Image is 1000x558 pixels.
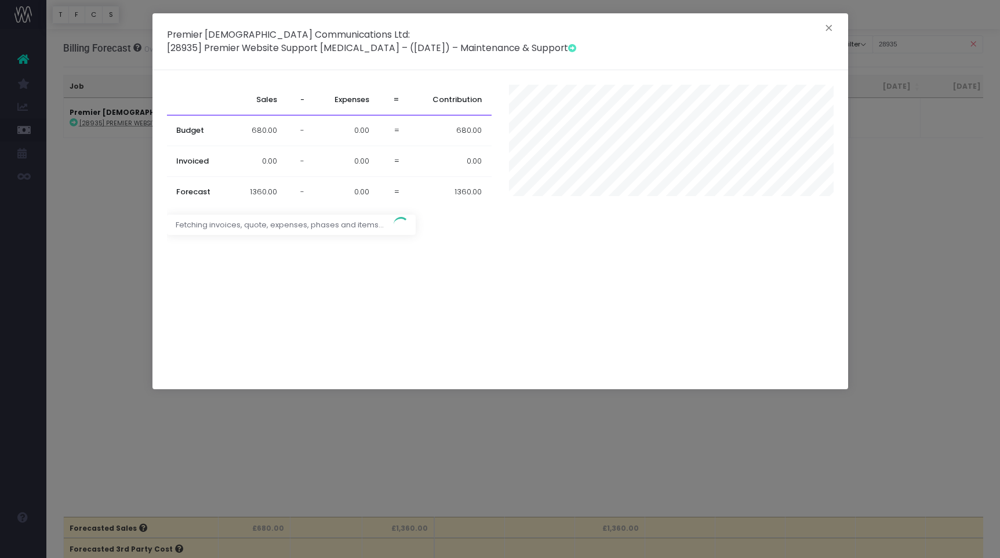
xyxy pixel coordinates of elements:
td: = [379,146,409,176]
td: 1360.00 [409,176,492,207]
h5: : [167,28,817,55]
td: 0.00 [409,146,492,176]
span: Fetching invoices, quote, expenses, phases and items... [167,215,392,235]
button: Close [817,20,841,39]
th: Forecast [167,176,231,207]
td: 0.00 [231,146,286,176]
span: Premier [DEMOGRAPHIC_DATA] Communications Ltd [167,28,408,41]
th: Expenses [314,85,379,115]
td: 680.00 [409,115,492,146]
td: 1360.00 [231,176,286,207]
th: = [379,85,409,115]
td: 0.00 [314,176,379,207]
td: = [379,115,409,146]
th: - [286,85,314,115]
td: - [286,146,314,176]
td: - [286,176,314,207]
td: = [379,176,409,207]
td: 0.00 [314,115,379,146]
th: Contribution [409,85,492,115]
th: Sales [231,85,286,115]
th: Budget [167,115,231,146]
span: [28935] Premier Website Support [MEDICAL_DATA] – ([DATE]) – Maintenance & Support [167,41,576,55]
td: - [286,115,314,146]
th: Invoiced [167,146,231,176]
td: 0.00 [314,146,379,176]
td: 680.00 [231,115,286,146]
